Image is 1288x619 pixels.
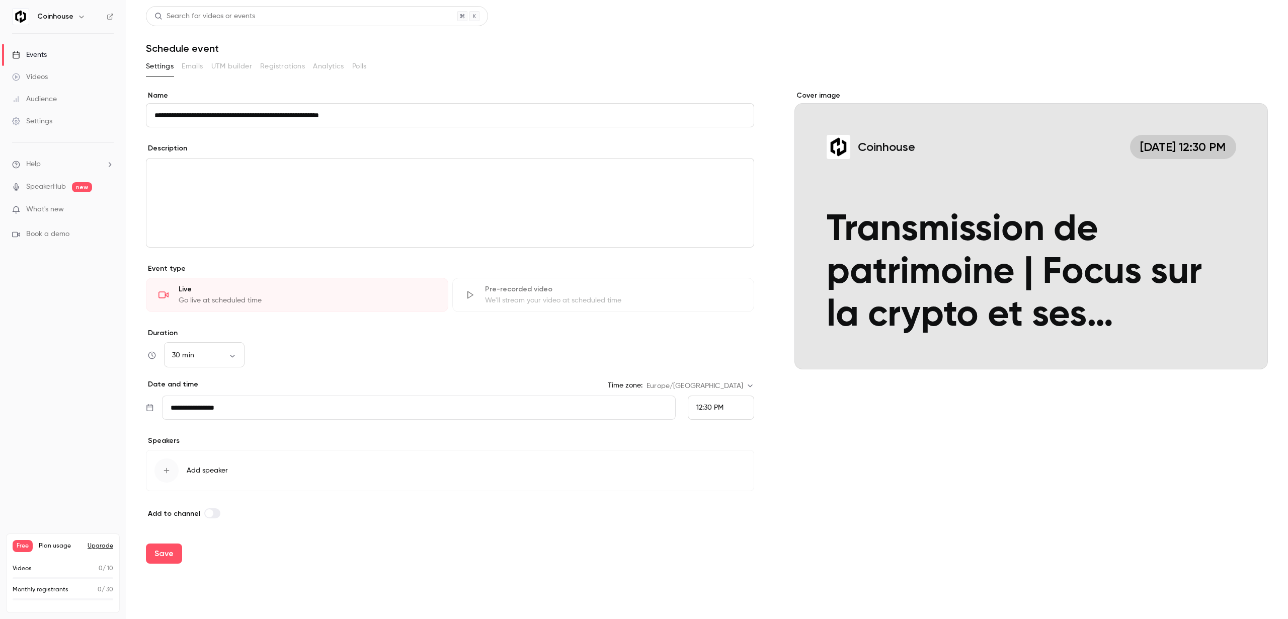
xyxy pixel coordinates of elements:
span: Polls [352,61,367,72]
span: new [72,182,92,192]
div: LiveGo live at scheduled time [146,278,448,312]
p: Videos [13,564,32,573]
button: Settings [146,58,174,74]
div: 30 min [164,350,245,360]
div: Settings [12,116,52,126]
div: Events [12,50,47,60]
span: Add to channel [148,509,200,518]
span: 12:30 PM [696,404,723,411]
section: description [146,158,754,248]
p: Speakers [146,436,754,446]
div: Search for videos or events [154,11,255,22]
div: editor [146,159,754,247]
span: Help [26,159,41,170]
button: Add speaker [146,450,754,491]
label: Description [146,143,187,153]
div: Live [179,284,436,294]
span: Analytics [313,61,344,72]
section: Cover image [794,91,1268,369]
button: Save [146,544,182,564]
label: Cover image [794,91,1268,101]
span: Plan usage [39,542,82,550]
button: Upgrade [88,542,113,550]
span: UTM builder [211,61,252,72]
h6: Coinhouse [37,12,73,22]
span: Add speaker [187,466,228,476]
h1: Schedule event [146,42,1268,54]
img: Coinhouse [13,9,29,25]
span: Registrations [260,61,305,72]
p: / 10 [99,564,113,573]
a: SpeakerHub [26,182,66,192]
div: Pre-recorded videoWe'll stream your video at scheduled time [452,278,755,312]
li: help-dropdown-opener [12,159,114,170]
label: Duration [146,328,754,338]
span: What's new [26,204,64,215]
span: 0 [98,587,102,593]
p: / 30 [98,585,113,594]
div: Europe/[GEOGRAPHIC_DATA] [647,381,754,391]
div: From [688,396,754,420]
div: We'll stream your video at scheduled time [485,295,742,305]
div: Audience [12,94,57,104]
label: Time zone: [608,380,642,391]
p: Date and time [146,379,198,390]
span: Emails [182,61,203,72]
span: Free [13,540,33,552]
span: Book a demo [26,229,69,240]
div: Videos [12,72,48,82]
p: Event type [146,264,754,274]
p: Monthly registrants [13,585,68,594]
div: Go live at scheduled time [179,295,436,305]
div: Pre-recorded video [485,284,742,294]
span: 0 [99,566,103,572]
label: Name [146,91,754,101]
